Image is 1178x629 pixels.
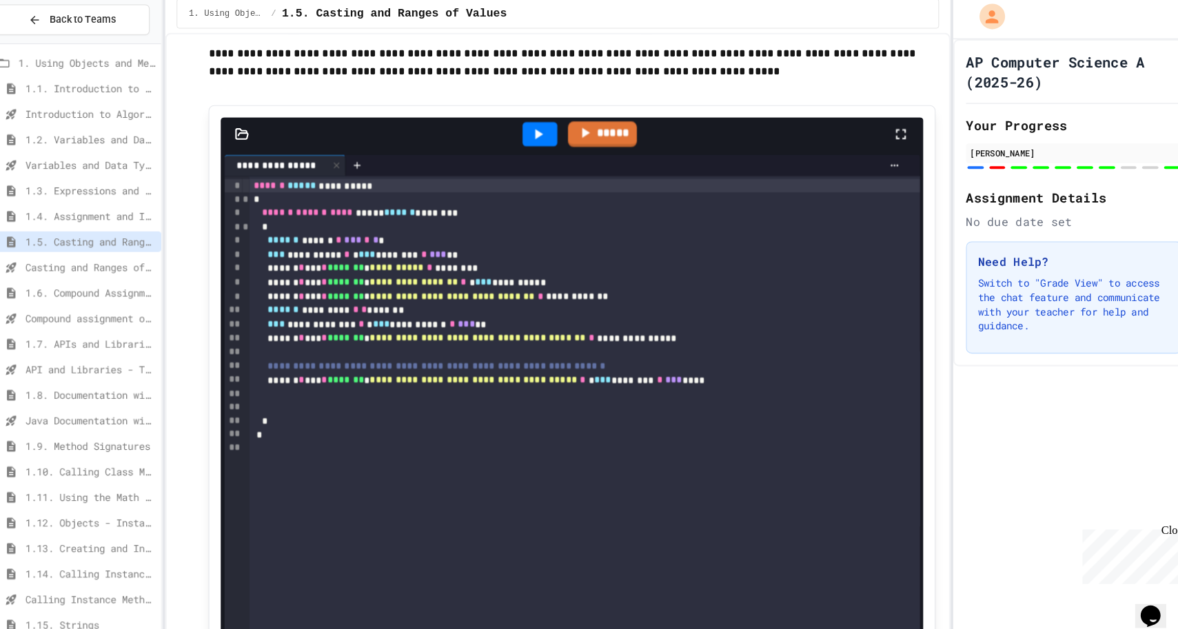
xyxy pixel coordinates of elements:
[43,382,169,396] span: 1.8. Documentation with Comments and Preconditions
[43,332,169,347] span: 1.7. APIs and Libraries
[968,251,1154,268] h3: Need Help?
[43,282,169,297] span: 1.6. Compound Assignment Operators
[43,307,169,322] span: Compound assignment operators - Quiz
[43,258,169,272] span: Casting and Ranges of variables - Quiz
[956,56,1166,94] h1: AP Computer Science A (2025-26)
[43,431,169,446] span: 1.9. Method Signatures
[956,187,1166,207] h2: Assignment Details
[43,233,169,247] span: 1.5. Casting and Ranges of Values
[43,456,169,471] span: 1.10. Calling Class Methods
[43,109,169,123] span: Introduction to Algorithms, Programming, and Compilers
[956,212,1166,229] div: No due date set
[43,84,169,99] span: 1.1. Introduction to Algorithms, Programming, and Compilers
[43,605,169,619] span: 1.15. Strings
[43,134,169,148] span: 1.2. Variables and Data Types
[956,117,1166,136] h2: Your Progress
[43,208,169,223] span: 1.4. Assignment and Input
[66,17,130,32] span: Back to Teams
[1064,514,1164,573] iframe: chat widget
[6,6,95,87] div: Chat with us now!Close
[1120,574,1164,615] iframe: chat widget
[43,530,169,545] span: 1.13. Creating and Initializing Objects: Constructors
[955,6,997,37] div: My Account
[43,357,169,371] span: API and Libraries - Topic 1.7
[43,158,169,173] span: Variables and Data Types - Quiz
[12,10,163,39] button: Back to Teams
[201,13,276,24] span: 1. Using Objects and Methods
[43,406,169,421] span: Java Documentation with Comments - Topic 1.8
[43,183,169,198] span: 1.3. Expressions and Output [New]
[36,59,169,74] span: 1. Using Objects and Methods
[43,506,169,520] span: 1.12. Objects - Instances of Classes
[43,580,169,595] span: Calling Instance Methods - Topic 1.14
[43,481,169,495] span: 1.11. Using the Math Class
[960,147,1161,160] div: [PERSON_NAME]
[292,10,510,27] span: 1.5. Casting and Ranges of Values
[43,555,169,570] span: 1.14. Calling Instance Methods
[968,274,1154,329] p: Switch to "Grade View" to access the chat feature and communicate with your teacher for help and ...
[281,13,286,24] span: /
